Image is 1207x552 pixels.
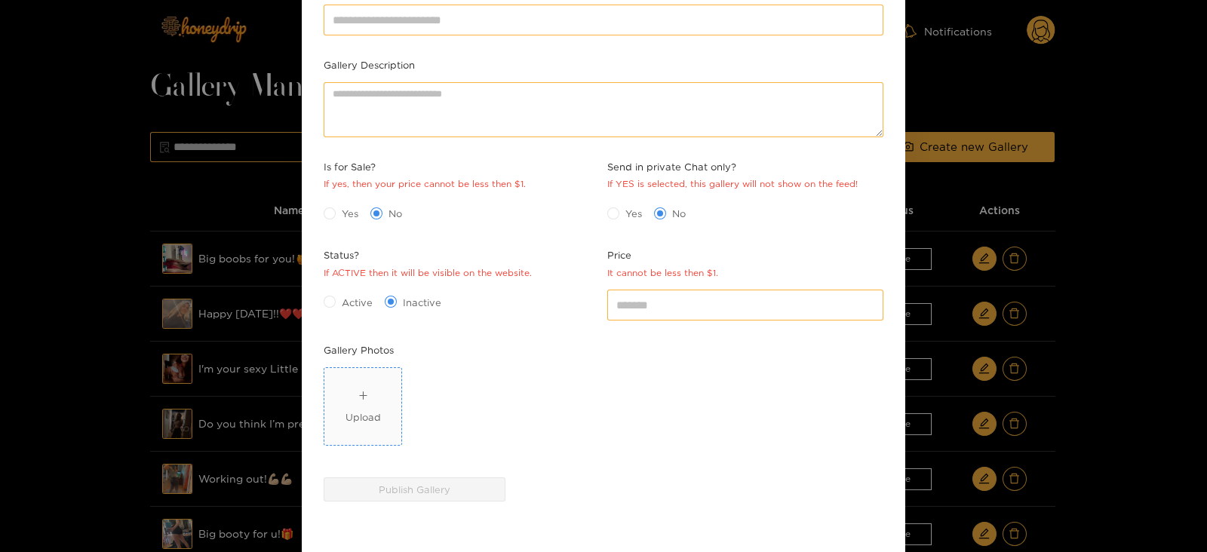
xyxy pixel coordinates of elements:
[324,177,526,192] div: If yes, then your price cannot be less then $1.
[382,206,408,221] span: No
[324,159,526,174] span: Is for Sale?
[336,295,379,310] span: Active
[346,409,381,425] div: Upload
[324,342,394,357] label: Gallery Photos
[358,391,368,400] span: plus
[324,247,532,262] span: Status?
[324,5,883,35] input: Gallery name
[324,368,401,445] span: plusUpload
[324,477,505,501] button: Publish Gallery
[324,57,415,72] label: Gallery Description
[607,247,718,262] span: Price
[607,266,718,281] div: It cannot be less then $1.
[324,82,883,137] textarea: Gallery Description
[397,295,447,310] span: Inactive
[607,177,858,192] div: If YES is selected, this gallery will not show on the feed!
[619,206,648,221] span: Yes
[666,206,692,221] span: No
[324,266,532,281] div: If ACTIVE then it will be visible on the website.
[336,206,364,221] span: Yes
[607,159,858,174] span: Send in private Chat only?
